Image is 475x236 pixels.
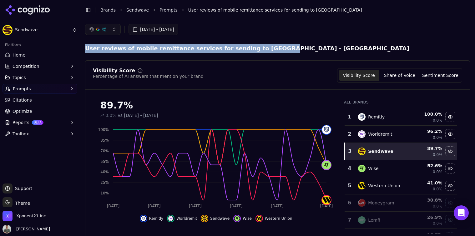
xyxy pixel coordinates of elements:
[3,73,77,83] button: Topics
[201,215,230,222] button: Hide sendwave data
[345,194,457,212] tr: 6moneygramMoneygram30.8%0.0%Show moneygram data
[16,213,46,219] span: Xponent21 Inc
[176,216,197,221] span: Worldremit
[107,204,120,208] tspan: [DATE]
[348,148,352,155] div: 3
[433,221,442,226] span: 0.0%
[414,214,442,220] div: 26.9 %
[3,211,13,221] img: Xponent21 Inc
[202,216,207,221] img: sendwave
[100,170,109,174] tspan: 40%
[149,216,163,221] span: Remitly
[100,138,109,143] tspan: 85%
[345,108,457,126] tr: 1remitlyRemitly100.0%0.0%Hide remitly data
[433,169,442,174] span: 0.0%
[148,204,161,208] tspan: [DATE]
[3,84,77,94] button: Prompts
[100,149,109,153] tspan: 70%
[433,187,442,192] span: 0.0%
[93,73,204,79] div: Percentage of AI answers that mention your brand
[100,191,109,195] tspan: 10%
[322,161,331,169] img: wise
[3,129,77,139] button: Toolbox
[13,52,25,58] span: Home
[358,130,366,138] img: worldremit
[13,86,31,92] span: Prompts
[345,143,457,160] tr: 3sendwaveSendwave89.7%0.0%Hide sendwave data
[414,145,442,152] div: 89.7 %
[105,112,117,118] span: 0.0%
[3,225,11,233] img: Chuck McCarthy
[414,197,442,203] div: 30.8 %
[243,216,252,221] span: Wise
[454,205,469,220] div: Open Intercom Messenger
[420,70,461,81] button: Sentiment Score
[347,182,352,189] div: 5
[345,160,457,177] tr: 4wiseWise52.6%0.0%Hide wise data
[368,217,380,223] div: Lemfi
[100,159,109,164] tspan: 55%
[320,204,333,208] tspan: [DATE]
[210,216,230,221] span: Sendwave
[233,215,252,222] button: Hide wise data
[358,113,366,121] img: remitly
[347,165,352,172] div: 4
[339,70,379,81] button: Visibility Score
[3,95,77,105] a: Citations
[433,152,442,157] span: 0.0%
[414,111,442,117] div: 100.0 %
[189,204,202,208] tspan: [DATE]
[13,74,26,81] span: Topics
[100,180,109,185] tspan: 25%
[433,204,442,209] span: 0.0%
[3,118,77,128] button: ReportsBETA
[100,8,116,13] a: Brands
[13,185,32,192] span: Support
[445,163,455,173] button: Hide wise data
[379,70,420,81] button: Share of Voice
[129,24,178,35] button: [DATE] - [DATE]
[3,61,77,71] button: Competition
[3,25,13,35] img: Sendwave
[188,7,362,13] span: User reviews of mobile remittance services for sending to [GEOGRAPHIC_DATA]
[98,128,109,132] tspan: 100%
[271,204,284,208] tspan: [DATE]
[345,126,457,143] tr: 2worldremitWorldremit96.2%0.0%Hide worldremit data
[368,114,385,120] div: Remitly
[3,50,77,60] a: Home
[345,177,457,194] tr: 5western unionWestern Union41.0%0.0%Hide western union data
[414,180,442,186] div: 41.0 %
[159,7,178,13] a: Prompts
[322,196,331,204] img: western union
[368,200,394,206] div: Moneygram
[347,216,352,224] div: 7
[3,225,50,233] button: Open user button
[126,7,149,13] a: Sendwave
[345,212,457,229] tr: 7lemfiLemfi26.9%0.0%Show lemfi data
[13,119,29,126] span: Reports
[433,135,442,140] span: 0.0%
[358,165,366,172] img: wise
[13,97,32,103] span: Citations
[322,125,331,134] img: remitly
[358,199,366,207] img: moneygram
[15,27,70,33] span: Sendwave
[347,130,352,138] div: 2
[445,129,455,139] button: Hide worldremit data
[368,183,400,189] div: Western Union
[347,113,352,121] div: 1
[93,68,135,73] div: Visibility Score
[100,7,457,13] nav: breadcrumb
[257,216,262,221] img: western union
[344,100,457,105] div: All Brands
[85,44,409,53] h2: User reviews of mobile remittance services for sending to [GEOGRAPHIC_DATA] - [GEOGRAPHIC_DATA]
[3,40,77,50] div: Platform
[368,148,393,154] div: Sendwave
[445,146,455,156] button: Hide sendwave data
[167,215,197,222] button: Hide worldremit data
[13,63,39,69] span: Competition
[265,216,292,221] span: Western Union
[445,198,455,208] button: Show moneygram data
[3,211,46,221] button: Open organization switcher
[3,106,77,116] a: Optimize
